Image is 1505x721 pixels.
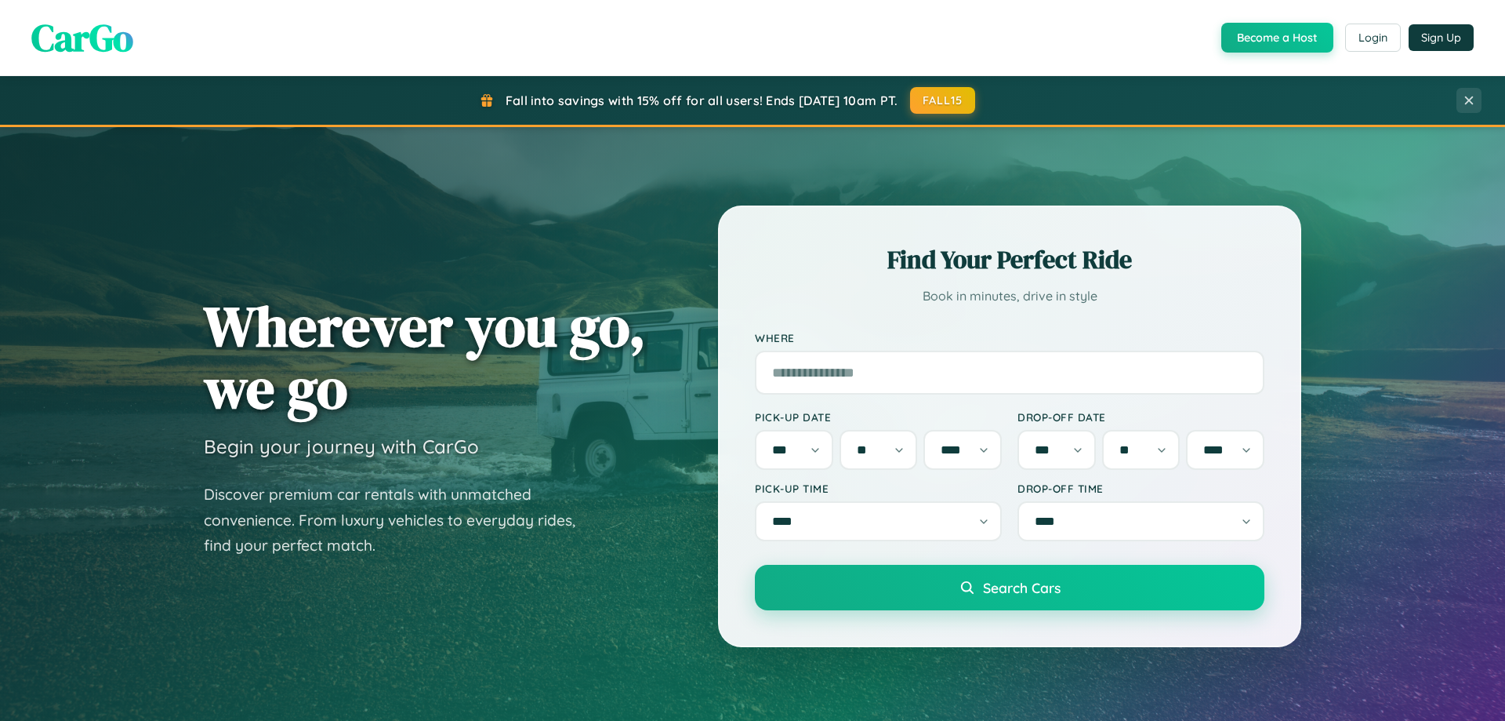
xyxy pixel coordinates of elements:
label: Where [755,331,1264,344]
label: Drop-off Time [1017,482,1264,495]
button: Sign Up [1409,24,1474,51]
p: Discover premium car rentals with unmatched convenience. From luxury vehicles to everyday rides, ... [204,482,596,559]
h2: Find Your Perfect Ride [755,242,1264,277]
label: Pick-up Date [755,410,1002,424]
button: Search Cars [755,565,1264,610]
button: Login [1345,24,1401,52]
p: Book in minutes, drive in style [755,285,1264,308]
button: Become a Host [1221,23,1333,53]
h1: Wherever you go, we go [204,295,646,419]
span: Fall into savings with 15% off for all users! Ends [DATE] 10am PT. [506,93,898,108]
label: Drop-off Date [1017,410,1264,424]
span: CarGo [31,12,133,64]
span: Search Cars [983,579,1061,596]
label: Pick-up Time [755,482,1002,495]
button: FALL15 [910,87,976,114]
h3: Begin your journey with CarGo [204,435,479,458]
